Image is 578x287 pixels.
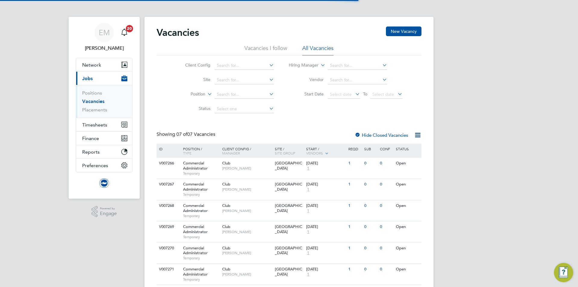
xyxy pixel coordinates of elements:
h2: Vacancies [157,27,199,39]
div: 1 [347,200,362,211]
span: Club [222,203,230,208]
div: Client Config / [221,144,273,158]
div: Open [394,200,421,211]
span: Temporary [183,192,219,197]
span: Finance [82,136,99,141]
span: EM [99,29,110,36]
button: New Vacancy [386,27,421,36]
label: Position [171,91,205,97]
div: Open [394,243,421,254]
div: [DATE] [306,224,345,229]
label: Status [176,106,210,111]
span: Temporary [183,277,219,282]
label: Vendor [289,77,324,82]
a: Positions [82,90,102,96]
div: 0 [378,264,394,275]
a: Vacancies [82,98,104,104]
span: Commercial Administrator [183,267,208,277]
span: [PERSON_NAME] [222,251,272,255]
span: Manager [222,151,240,155]
span: Site Group [275,151,295,155]
li: All Vacancies [302,45,334,55]
div: Jobs [76,85,132,118]
span: 1 [306,208,310,214]
label: Hide Closed Vacancies [355,132,408,138]
span: Reports [82,149,100,155]
span: Edyta Marchant [76,45,132,52]
input: Search for... [215,61,274,70]
div: Open [394,264,421,275]
div: 1 [347,243,362,254]
span: [GEOGRAPHIC_DATA] [275,161,302,171]
nav: Main navigation [69,17,140,199]
div: 0 [363,200,378,211]
span: 07 Vacancies [176,131,215,137]
span: Timesheets [82,122,107,128]
div: Site / [273,144,305,158]
div: [DATE] [306,161,345,166]
span: [PERSON_NAME] [222,272,272,277]
div: Position / [179,144,221,158]
span: Commercial Administrator [183,224,208,234]
span: 07 of [176,131,187,137]
span: Vendors [306,151,323,155]
span: Network [82,62,101,68]
a: EM[PERSON_NAME] [76,23,132,52]
span: [PERSON_NAME] [222,187,272,192]
span: Select date [372,92,394,97]
span: Commercial Administrator [183,161,208,171]
input: Search for... [328,76,387,84]
div: Open [394,158,421,169]
span: 1 [306,272,310,277]
div: Open [394,221,421,232]
span: To [361,90,369,98]
button: Preferences [76,159,132,172]
a: Powered byEngage [92,206,117,217]
span: 1 [306,229,310,235]
span: Commercial Administrator [183,203,208,213]
span: Club [222,161,230,166]
span: 1 [306,251,310,256]
div: 0 [363,158,378,169]
span: [GEOGRAPHIC_DATA] [275,224,302,234]
div: [DATE] [306,246,345,251]
span: Temporary [183,214,219,218]
div: 0 [363,243,378,254]
span: Select date [330,92,352,97]
div: [DATE] [306,267,345,272]
button: Timesheets [76,118,132,131]
input: Search for... [328,61,387,70]
div: 0 [378,200,394,211]
a: 20 [118,23,130,42]
div: V007267 [157,179,179,190]
div: Sub [363,144,378,154]
span: Temporary [183,256,219,260]
div: [DATE] [306,203,345,208]
div: Open [394,179,421,190]
label: Start Date [289,91,324,97]
label: Site [176,77,210,82]
a: Go to home page [76,178,132,188]
div: 0 [378,158,394,169]
div: 0 [363,179,378,190]
label: Hiring Manager [284,62,319,68]
span: Commercial Administrator [183,245,208,256]
button: Finance [76,132,132,145]
span: Club [222,245,230,251]
button: Network [76,58,132,71]
span: [GEOGRAPHIC_DATA] [275,203,302,213]
li: Vacancies I follow [244,45,287,55]
div: 1 [347,221,362,232]
div: Showing [157,131,216,138]
img: brightonandhovealbion-logo-retina.png [99,178,109,188]
div: V007269 [157,221,179,232]
span: Powered by [100,206,117,211]
span: 20 [126,25,133,32]
span: [GEOGRAPHIC_DATA] [275,182,302,192]
span: Type [183,151,191,155]
a: Placements [82,107,107,113]
div: Status [394,144,421,154]
div: 0 [363,264,378,275]
div: 1 [347,158,362,169]
div: 0 [378,221,394,232]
